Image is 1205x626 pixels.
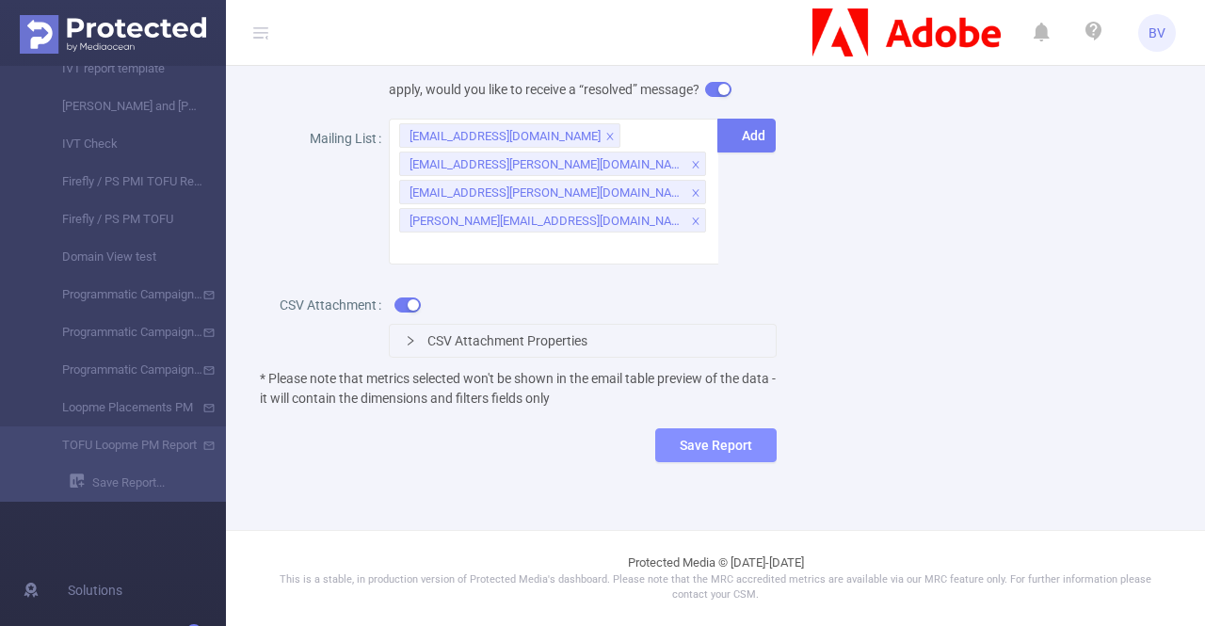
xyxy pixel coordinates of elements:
[38,125,203,163] a: IVT Check
[655,428,777,462] button: Save Report
[691,160,700,171] i: icon: close
[273,572,1158,603] p: This is a stable, in production version of Protected Media's dashboard. Please note that the MRC ...
[38,163,203,201] a: Firefly / PS PMI TOFU Report
[280,297,389,313] label: CSV Attachment:
[410,181,685,205] div: [EMAIL_ADDRESS][PERSON_NAME][DOMAIN_NAME]
[410,209,685,233] div: [PERSON_NAME][EMAIL_ADDRESS][DOMAIN_NAME]
[38,426,203,464] a: TOFU Loopme PM Report
[1149,14,1165,52] span: BV
[399,208,705,233] li: priyanshu.kumar@publicismedia.com
[38,276,203,313] a: Programmatic Campaigns Monthly IVT
[38,351,203,389] a: Programmatic Campaigns Monthly Blocked
[38,50,203,88] a: IVT report template
[399,152,705,176] li: venkatasivasaichandu.atchuta@publicismedia.com
[410,124,601,149] div: [EMAIL_ADDRESS][DOMAIN_NAME]
[310,131,389,146] label: Mailing List
[38,238,203,276] a: Domain View test
[410,152,685,177] div: [EMAIL_ADDRESS][PERSON_NAME][DOMAIN_NAME]
[399,180,705,204] li: max.penny-barrow@publicismedia.com
[399,123,620,148] li: balaji.viswanathan@publicismedia.com
[717,119,776,152] button: Add
[691,217,700,228] i: icon: close
[38,313,203,351] a: Programmatic Campaigns Monthly MFA
[605,132,615,143] i: icon: close
[427,333,587,348] span: CSV Attachment Properties
[38,88,203,125] a: [PERSON_NAME] and [PERSON_NAME] PM Report Template
[20,15,206,54] img: Protected Media
[38,201,203,238] a: Firefly / PS PM TOFU
[390,325,775,357] div: icon: rightCSV Attachment Properties
[70,464,226,502] a: Save Report...
[68,571,122,609] span: Solutions
[226,530,1205,626] footer: Protected Media © [DATE]-[DATE]
[691,188,700,200] i: icon: close
[405,335,416,346] i: icon: right
[38,389,203,426] a: Loopme Placements PM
